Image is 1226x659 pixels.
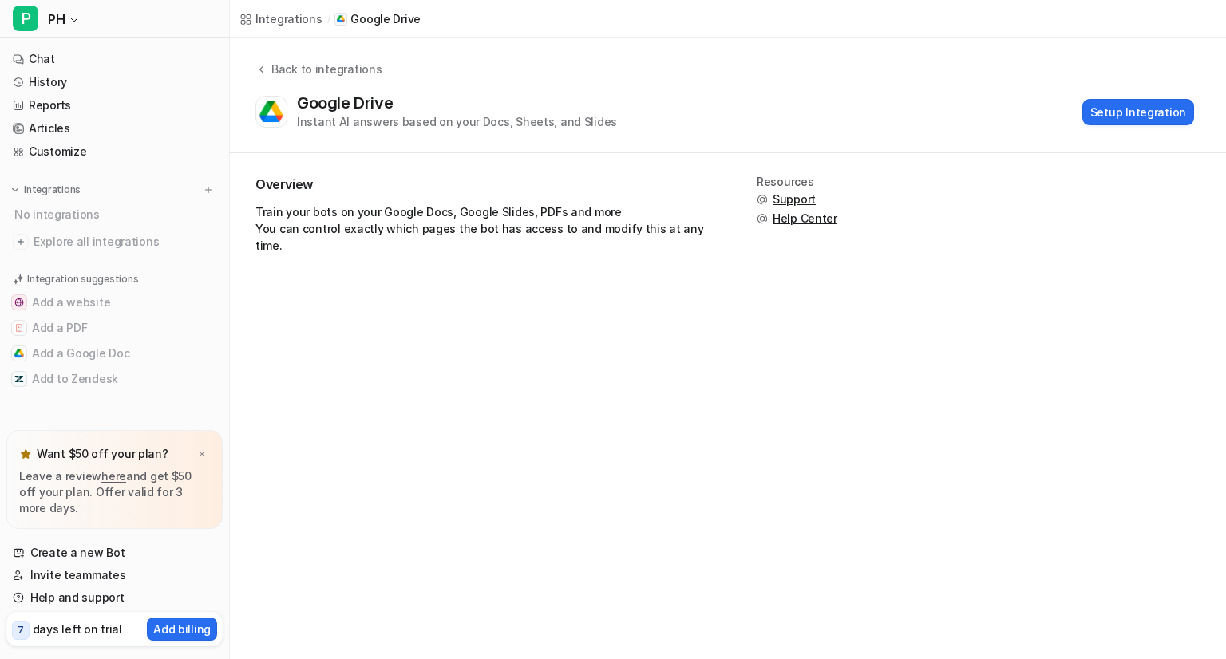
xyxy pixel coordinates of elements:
a: Help and support [6,586,223,609]
img: x [197,449,207,460]
img: expand menu [10,184,21,195]
p: Leave a review and get $50 off your plan. Offer valid for 3 more days. [19,468,210,516]
span: Help Center [773,211,837,227]
p: Add billing [153,621,211,637]
div: Google Drive [297,93,399,112]
span: P [13,6,38,31]
a: Create a new Bot [6,542,223,564]
a: Invite teammates [6,564,223,586]
a: Google Drive iconGoogle Drive [334,11,421,27]
img: Add to Zendesk [14,374,24,384]
p: Integration suggestions [27,272,138,286]
a: Customize [6,140,223,163]
span: / [327,12,330,26]
button: Support [757,191,837,207]
button: Add a PDFAdd a PDF [6,315,223,341]
div: No integrations [10,201,223,227]
button: Add billing [147,618,217,641]
p: Google Drive [350,11,421,27]
p: days left on trial [33,621,122,637]
button: Help Center [757,211,837,227]
button: Back to integrations [255,61,382,93]
img: star [19,448,32,460]
span: Explore all integrations [34,229,216,255]
a: Integrations [239,10,322,27]
button: Add to ZendeskAdd to Zendesk [6,366,223,392]
button: Integrations [6,182,85,198]
p: Integrations [24,183,81,196]
p: Want $50 off your plan? [37,446,168,462]
a: Articles [6,117,223,140]
div: Instant AI answers based on your Docs, Sheets, and Slides [297,113,617,130]
img: Google Drive icon [337,15,345,22]
a: Chat [6,48,223,70]
a: Explore all integrations [6,231,223,253]
button: Setup Integration [1082,99,1194,125]
button: Add a Google DocAdd a Google Doc [6,341,223,366]
img: support.svg [757,213,768,224]
img: support.svg [757,194,768,205]
img: Add a PDF [14,323,24,333]
img: menu_add.svg [203,184,214,195]
button: Add a websiteAdd a website [6,290,223,315]
p: Train your bots on your Google Docs, Google Slides, PDFs and more You can control exactly which p... [255,203,718,254]
img: Add a Google Doc [14,349,24,358]
div: Resources [757,176,837,188]
a: History [6,71,223,93]
img: Add a website [14,298,24,307]
span: PH [48,8,65,30]
div: Integrations [255,10,322,27]
img: explore all integrations [13,234,29,250]
p: 7 [18,623,24,637]
img: Google Drive logo [259,101,283,123]
span: Support [773,191,816,207]
a: Reports [6,94,223,116]
h2: Overview [255,176,718,194]
div: Back to integrations [267,61,382,77]
a: here [101,469,126,483]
